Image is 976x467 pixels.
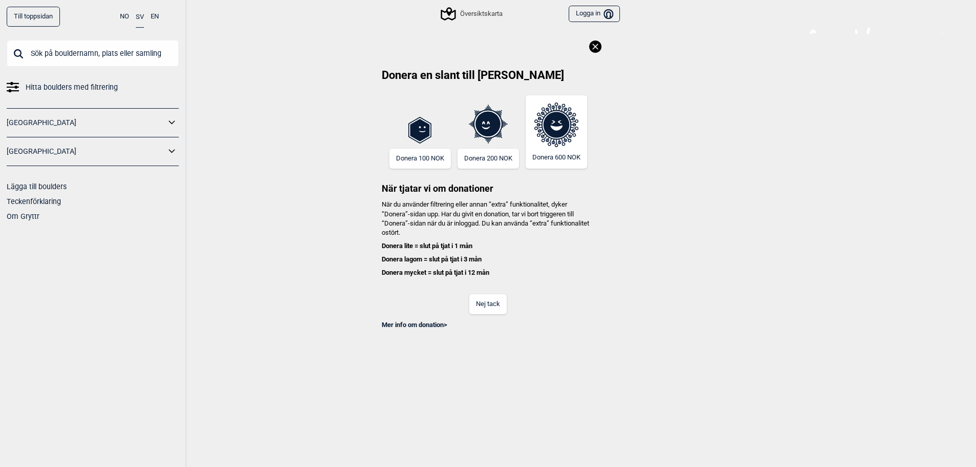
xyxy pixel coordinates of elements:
[7,144,165,159] a: [GEOGRAPHIC_DATA]
[7,197,61,206] a: Teckenförklaring
[375,68,601,90] h2: Donera en slant till [PERSON_NAME]
[382,321,447,329] a: Mer info om donation>
[375,200,601,277] h4: När du använder filtrering eller annan “extra” funktionalitet, dyker “Donera”-sidan upp. Har du g...
[26,80,118,95] span: Hitta boulders med filtrering
[382,242,472,250] b: Donera lite = slut på tjat i 1 mån
[375,169,601,195] h3: När tjatar vi om donationer
[7,212,39,220] a: Om Gryttr
[389,149,451,169] button: Donera 100 NOK
[7,182,67,191] a: Lägga till boulders
[382,255,482,263] b: Donera lagom = slut på tjat i 3 mån
[458,149,519,169] button: Donera 200 NOK
[7,115,165,130] a: [GEOGRAPHIC_DATA]
[442,8,502,20] div: Översiktskarta
[526,95,587,169] button: Donera 600 NOK
[7,40,179,67] input: Sök på bouldernamn, plats eller samling
[569,6,619,23] button: Logga in
[382,269,489,276] b: Donera mycket = slut på tjat i 12 mån
[469,294,507,314] button: Nej tack
[7,80,179,95] a: Hitta boulders med filtrering
[7,7,60,27] a: Till toppsidan
[136,7,144,28] button: SV
[120,7,129,27] button: NO
[151,7,159,27] button: EN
